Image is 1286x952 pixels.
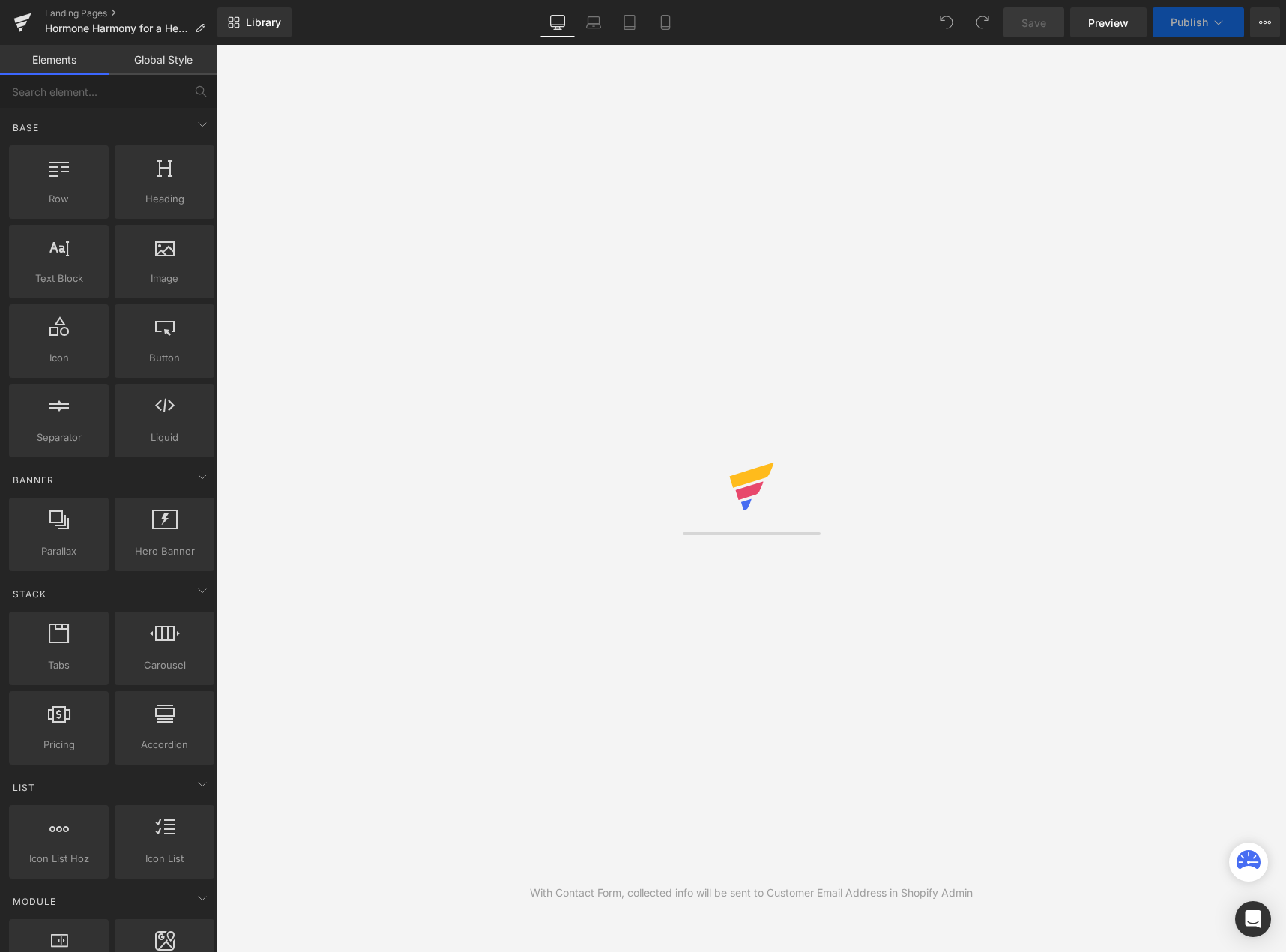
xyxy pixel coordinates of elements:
button: Redo [967,7,997,37]
span: Carousel [119,657,210,673]
a: Mobile [647,7,683,37]
span: Hormone Harmony for a Healthier Weight [45,22,189,34]
a: Landing Pages [45,7,217,19]
button: Undo [932,7,962,37]
a: Desktop [540,7,576,37]
span: List [11,780,37,795]
span: Publish [1171,16,1208,28]
span: Base [11,121,40,135]
div: Open Intercom Messenger [1235,901,1271,937]
span: Preview [1088,15,1129,31]
span: Pricing [13,737,104,753]
div: With Contact Form, collected info will be sent to Customer Email Address in Shopify Admin [530,885,973,901]
span: Icon [13,350,104,366]
span: Button [119,350,210,366]
span: Accordion [119,737,210,753]
span: Library [246,16,281,29]
span: Icon List Hoz [13,851,104,867]
span: Heading [119,191,210,207]
span: Stack [11,587,48,601]
a: Global Style [109,45,217,75]
span: Text Block [13,271,104,286]
span: Banner [11,473,55,487]
a: Tablet [612,7,647,37]
span: Hero Banner [119,543,210,559]
span: Icon List [119,851,210,867]
a: Preview [1070,7,1147,37]
span: Tabs [13,657,104,673]
span: Module [11,894,58,909]
span: Image [119,271,210,286]
span: Separator [13,430,104,445]
span: Row [13,191,104,207]
a: Laptop [576,7,612,37]
span: Save [1021,15,1046,31]
span: Liquid [119,430,210,445]
button: Publish [1153,7,1244,37]
button: More [1250,7,1280,37]
span: Parallax [13,543,104,559]
a: New Library [217,7,292,37]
